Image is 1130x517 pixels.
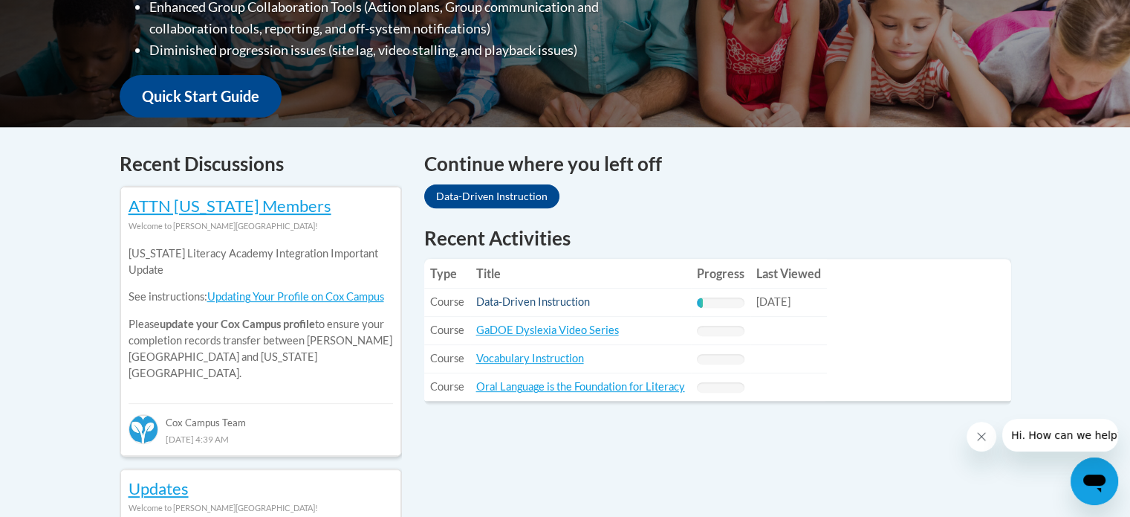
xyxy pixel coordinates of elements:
[967,422,996,452] iframe: Close message
[476,380,685,393] a: Oral Language is the Foundation for Literacy
[476,352,584,365] a: Vocabulary Instruction
[129,478,189,498] a: Updates
[424,184,559,208] a: Data-Driven Instruction
[129,234,393,393] div: Please to ensure your completion records transfer between [PERSON_NAME][GEOGRAPHIC_DATA] and [US_...
[129,403,393,430] div: Cox Campus Team
[129,245,393,278] p: [US_STATE] Literacy Academy Integration Important Update
[9,10,120,22] span: Hi. How can we help?
[424,225,1011,251] h1: Recent Activities
[129,500,393,516] div: Welcome to [PERSON_NAME][GEOGRAPHIC_DATA]!
[120,150,402,179] h4: Recent Discussions
[756,295,790,308] span: [DATE]
[424,150,1011,179] h4: Continue where you left off
[129,414,158,444] img: Cox Campus Team
[750,259,827,289] th: Last Viewed
[160,318,315,330] b: update your Cox Campus profile
[120,75,282,118] a: Quick Start Guide
[691,259,750,289] th: Progress
[697,298,704,308] div: Progress, %
[1002,419,1118,452] iframe: Message from company
[476,295,590,308] a: Data-Driven Instruction
[129,431,393,447] div: [DATE] 4:39 AM
[430,380,464,393] span: Course
[470,259,691,289] th: Title
[129,218,393,234] div: Welcome to [PERSON_NAME][GEOGRAPHIC_DATA]!
[149,39,658,61] li: Diminished progression issues (site lag, video stalling, and playback issues)
[207,290,384,303] a: Updating Your Profile on Cox Campus
[129,196,331,216] a: ATTN [US_STATE] Members
[430,324,464,336] span: Course
[430,295,464,308] span: Course
[424,259,470,289] th: Type
[129,289,393,305] p: See instructions:
[430,352,464,365] span: Course
[476,324,619,336] a: GaDOE Dyslexia Video Series
[1071,457,1118,505] iframe: Button to launch messaging window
